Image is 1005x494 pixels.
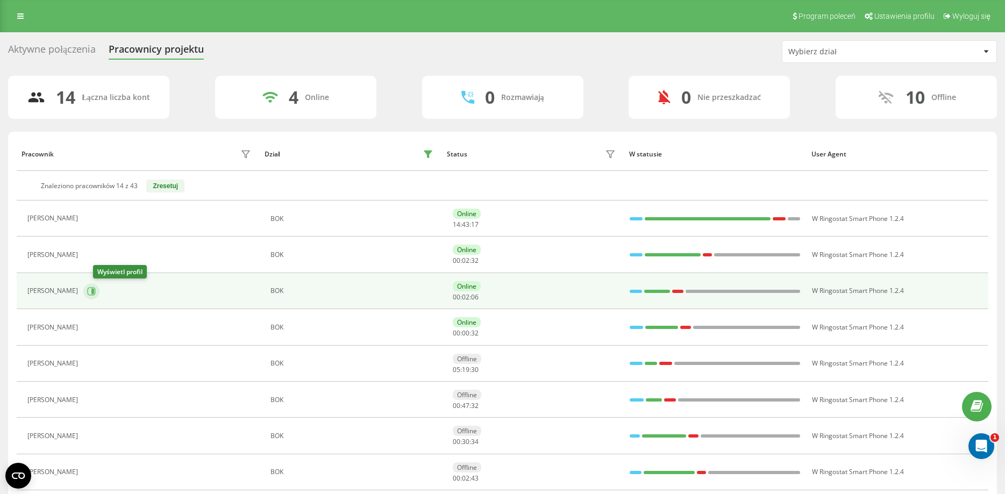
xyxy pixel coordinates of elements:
[41,182,138,190] div: Znaleziono pracowników 14 z 43
[453,437,460,446] span: 00
[22,151,54,158] div: Pracownik
[8,44,96,60] div: Aktywne połączenia
[27,396,81,404] div: [PERSON_NAME]
[462,474,469,483] span: 02
[501,93,544,102] div: Rozmawiają
[952,12,990,20] span: Wyloguj się
[27,251,81,259] div: [PERSON_NAME]
[968,433,994,459] iframe: Intercom live chat
[93,265,147,278] div: Wyświetl profil
[27,468,81,476] div: [PERSON_NAME]
[453,256,460,265] span: 00
[812,359,904,368] span: W Ringostat Smart Phone 1.2.4
[471,256,479,265] span: 32
[305,93,329,102] div: Online
[812,323,904,332] span: W Ringostat Smart Phone 1.2.4
[462,437,469,446] span: 30
[471,437,479,446] span: 34
[146,180,184,192] button: Zresetuj
[453,293,479,301] div: : :
[453,390,481,400] div: Offline
[453,221,479,228] div: : :
[812,431,904,440] span: W Ringostat Smart Phone 1.2.4
[270,251,436,259] div: BOK
[270,396,436,404] div: BOK
[812,286,904,295] span: W Ringostat Smart Phone 1.2.4
[453,401,460,410] span: 00
[453,366,479,374] div: : :
[453,330,479,337] div: : :
[453,220,460,229] span: 14
[811,151,983,158] div: User Agent
[471,474,479,483] span: 43
[453,328,460,338] span: 00
[453,438,479,446] div: : :
[629,151,801,158] div: W statusie
[453,462,481,472] div: Offline
[471,365,479,374] span: 30
[453,245,481,255] div: Online
[990,433,999,442] span: 1
[82,93,149,102] div: Łączna liczba kont
[27,360,81,367] div: [PERSON_NAME]
[453,475,479,482] div: : :
[462,256,469,265] span: 02
[453,281,481,291] div: Online
[270,287,436,295] div: BOK
[270,215,436,223] div: BOK
[931,93,956,102] div: Offline
[453,209,481,219] div: Online
[289,87,298,108] div: 4
[5,463,31,489] button: Open CMP widget
[799,12,856,20] span: Program poleceń
[27,214,81,222] div: [PERSON_NAME]
[453,257,479,264] div: : :
[681,87,691,108] div: 0
[109,44,204,60] div: Pracownicy projektu
[812,214,904,223] span: W Ringostat Smart Phone 1.2.4
[453,365,460,374] span: 05
[270,360,436,367] div: BOK
[812,467,904,476] span: W Ringostat Smart Phone 1.2.4
[471,292,479,302] span: 06
[265,151,280,158] div: Dział
[27,287,81,295] div: [PERSON_NAME]
[27,324,81,331] div: [PERSON_NAME]
[485,87,495,108] div: 0
[270,324,436,331] div: BOK
[697,93,761,102] div: Nie przeszkadzać
[270,468,436,476] div: BOK
[453,474,460,483] span: 00
[447,151,467,158] div: Status
[462,328,469,338] span: 00
[453,317,481,327] div: Online
[453,292,460,302] span: 00
[56,87,75,108] div: 14
[788,47,917,56] div: Wybierz dział
[462,365,469,374] span: 19
[471,401,479,410] span: 32
[453,426,481,436] div: Offline
[27,432,81,440] div: [PERSON_NAME]
[906,87,925,108] div: 10
[812,250,904,259] span: W Ringostat Smart Phone 1.2.4
[874,12,935,20] span: Ustawienia profilu
[462,220,469,229] span: 43
[471,220,479,229] span: 17
[270,432,436,440] div: BOK
[453,354,481,364] div: Offline
[812,395,904,404] span: W Ringostat Smart Phone 1.2.4
[462,401,469,410] span: 47
[462,292,469,302] span: 02
[471,328,479,338] span: 32
[453,402,479,410] div: : :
